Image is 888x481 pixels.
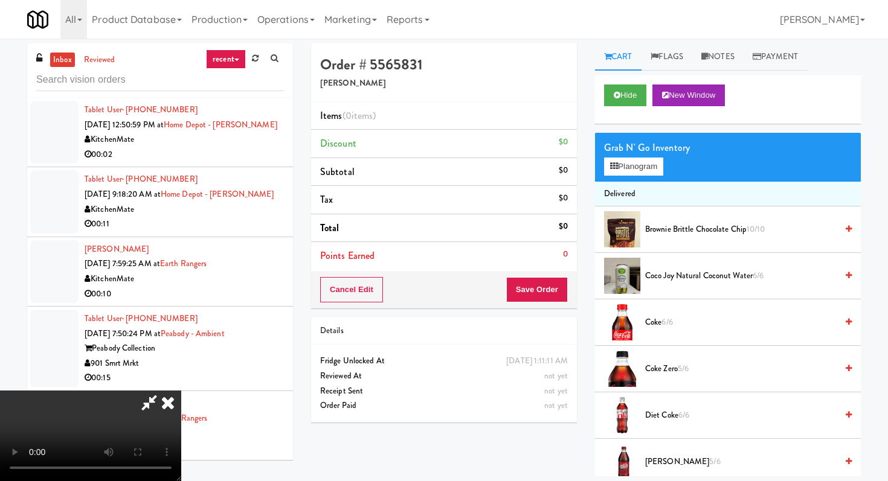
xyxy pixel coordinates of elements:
[122,104,198,115] span: · [PHONE_NUMBER]
[640,454,852,470] div: [PERSON_NAME]5/6
[85,356,284,371] div: 901 Smrt Mrkt
[506,277,568,302] button: Save Order
[645,222,837,237] span: Brownie Brittle Chocolate Chip
[320,136,356,150] span: Discount
[320,79,568,88] h5: [PERSON_NAME]
[161,328,225,339] a: Peabody - Ambient
[161,412,207,424] a: Earth Rangers
[27,307,293,391] li: Tablet User· [PHONE_NUMBER][DATE] 7:50:24 PM atPeabody - AmbientPeabody Collection901 Smrt Mrkt00:15
[645,362,837,377] span: Coke Zero
[343,109,376,123] span: (0 )
[27,98,293,167] li: Tablet User· [PHONE_NUMBER][DATE] 12:50:59 PM atHome Depot - [PERSON_NAME]KitchenMate00:02
[85,243,149,255] a: [PERSON_NAME]
[85,287,284,302] div: 00:10
[50,53,75,68] a: inbox
[161,188,274,200] a: Home Depot - [PERSON_NAME]
[661,316,672,328] span: 6/6
[506,354,568,369] div: [DATE] 1:11:11 AM
[122,313,198,324] span: · [PHONE_NUMBER]
[640,222,852,237] div: Brownie Brittle Chocolate Chip10/10
[320,109,376,123] span: Items
[320,369,568,384] div: Reviewed At
[604,139,852,157] div: Grab N' Go Inventory
[604,158,663,176] button: Planogram
[640,408,852,423] div: Diet Coke6/6
[320,277,383,302] button: Cancel Edit
[595,43,642,71] a: Cart
[85,441,284,456] div: 00:40
[160,258,207,269] a: Earth Rangers
[645,315,837,330] span: Coke
[645,269,837,284] span: Coco Joy Natural Coconut Water
[320,398,568,413] div: Order Paid
[747,223,765,235] span: 10/10
[544,385,568,397] span: not yet
[652,84,725,106] button: New Window
[604,84,646,106] button: Hide
[85,258,160,269] span: [DATE] 7:59:25 AM at
[640,315,852,330] div: Coke6/6
[559,219,568,234] div: $0
[85,341,284,356] div: Peabody Collection
[85,173,198,185] a: Tablet User· [PHONE_NUMBER]
[164,119,277,130] a: Home Depot - [PERSON_NAME]
[559,135,568,150] div: $0
[642,43,693,71] a: Flags
[320,249,375,263] span: Points Earned
[320,354,568,369] div: Fridge Unlocked At
[85,313,198,324] a: Tablet User· [PHONE_NUMBER]
[27,237,293,307] li: [PERSON_NAME][DATE] 7:59:25 AM atEarth RangersKitchenMate00:10
[559,163,568,178] div: $0
[85,202,284,217] div: KitchenMate
[85,132,284,147] div: KitchenMate
[645,408,837,423] span: Diet Coke
[27,167,293,237] li: Tablet User· [PHONE_NUMBER][DATE] 9:18:20 AM atHome Depot - [PERSON_NAME]KitchenMate00:11
[640,269,852,284] div: Coco Joy Natural Coconut Water6/6
[320,193,333,206] span: Tax
[320,165,355,179] span: Subtotal
[645,454,837,470] span: [PERSON_NAME]
[678,409,689,421] span: 6/6
[544,400,568,411] span: not yet
[544,370,568,381] span: not yet
[85,217,284,232] div: 00:11
[640,362,852,377] div: Coke Zero5/6
[744,43,808,71] a: Payment
[559,191,568,206] div: $0
[320,323,568,339] div: Details
[709,456,720,467] span: 5/6
[678,363,689,374] span: 5/6
[753,270,764,281] span: 6/6
[320,57,568,72] h4: Order # 5565831
[595,182,861,207] li: Delivered
[81,53,118,68] a: reviewed
[85,328,161,339] span: [DATE] 7:50:24 PM at
[320,221,339,235] span: Total
[85,272,284,287] div: KitchenMate
[563,247,568,262] div: 0
[692,43,744,71] a: Notes
[85,104,198,115] a: Tablet User· [PHONE_NUMBER]
[352,109,373,123] ng-pluralize: items
[36,69,284,91] input: Search vision orders
[122,173,198,185] span: · [PHONE_NUMBER]
[85,188,161,200] span: [DATE] 9:18:20 AM at
[85,425,284,441] div: KitchenMate
[85,119,164,130] span: [DATE] 12:50:59 PM at
[27,9,48,30] img: Micromart
[85,371,284,386] div: 00:15
[320,384,568,399] div: Receipt Sent
[206,49,246,69] a: recent
[85,147,284,162] div: 00:02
